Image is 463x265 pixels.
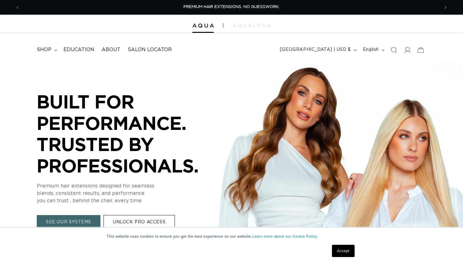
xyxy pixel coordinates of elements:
[183,5,280,9] span: PREMIUM HAIR EXTENSIONS. NO GUESSWORK.
[33,43,60,57] summary: shop
[252,234,318,239] a: Learn more about our Cookie Policy.
[276,44,359,56] button: [GEOGRAPHIC_DATA] | USD $
[104,215,175,229] a: UNLOCK PRO ACCESS
[37,190,220,197] p: blends, consistent results, and performance
[102,47,120,53] span: About
[387,43,401,57] summary: Search
[439,2,452,13] button: Next announcement
[37,182,220,190] p: Premium hair extensions designed for seamless
[124,43,175,57] a: Salon Locator
[60,43,98,57] a: Education
[63,47,94,53] span: Education
[128,47,172,53] span: Salon Locator
[37,47,51,53] span: shop
[192,24,214,28] img: Aqua Hair Extensions
[332,245,355,257] a: Accept
[359,44,387,56] button: English
[232,24,271,27] img: aqualyna.com
[98,43,124,57] a: About
[107,234,356,239] p: This website uses cookies to ensure you get the best experience on our website.
[37,91,220,176] p: BUILT FOR PERFORMANCE. TRUSTED BY PROFESSIONALS.
[37,197,220,204] p: you can trust , behind the chair, every time.
[280,47,351,53] span: [GEOGRAPHIC_DATA] | USD $
[363,47,379,53] span: English
[11,2,24,13] button: Previous announcement
[37,215,100,229] a: SEE OUR SYSTEMS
